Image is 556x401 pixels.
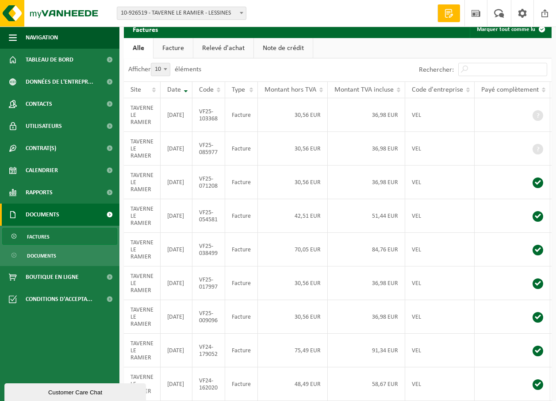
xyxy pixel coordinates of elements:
td: VF24-162020 [192,367,225,401]
span: Boutique en ligne [26,266,79,288]
span: Données de l'entrepr... [26,71,93,93]
td: 75,49 EUR [258,334,328,367]
td: 91,34 EUR [328,334,405,367]
span: Contacts [26,93,52,115]
td: VF25-103368 [192,98,225,132]
td: 58,67 EUR [328,367,405,401]
span: 10-926519 - TAVERNE LE RAMIER - LESSINES [117,7,246,20]
td: VF25-054581 [192,199,225,233]
td: VEL [405,367,475,401]
td: VEL [405,132,475,166]
a: Note de crédit [254,38,313,58]
td: VEL [405,334,475,367]
td: VF25-038499 [192,233,225,266]
td: 36,98 EUR [328,300,405,334]
td: [DATE] [161,166,192,199]
span: Navigation [26,27,58,49]
td: TAVERNE LE RAMIER [124,98,161,132]
td: [DATE] [161,367,192,401]
span: Code d'entreprise [412,86,463,93]
td: [DATE] [161,132,192,166]
span: Code [199,86,214,93]
span: 10 [151,63,170,76]
td: [DATE] [161,300,192,334]
td: Facture [225,98,258,132]
span: Documents [26,204,59,226]
td: Facture [225,233,258,266]
td: 36,98 EUR [328,132,405,166]
td: VF25-085977 [192,132,225,166]
span: Payé complètement [481,86,539,93]
span: Montant TVA incluse [334,86,394,93]
td: [DATE] [161,266,192,300]
td: Facture [225,334,258,367]
td: 51,44 EUR [328,199,405,233]
td: VEL [405,166,475,199]
iframe: chat widget [4,382,148,401]
td: 36,98 EUR [328,166,405,199]
label: Rechercher: [419,66,454,73]
td: 48,49 EUR [258,367,328,401]
span: Rapports [26,181,53,204]
td: [DATE] [161,334,192,367]
td: 30,56 EUR [258,98,328,132]
span: Calendrier [26,159,58,181]
td: VEL [405,98,475,132]
td: 30,56 EUR [258,132,328,166]
td: 42,51 EUR [258,199,328,233]
td: Facture [225,199,258,233]
td: TAVERNE LE RAMIER [124,233,161,266]
td: Facture [225,132,258,166]
a: Documents [2,247,117,264]
td: TAVERNE LE RAMIER [124,300,161,334]
td: TAVERNE LE RAMIER [124,334,161,367]
td: 70,05 EUR [258,233,328,266]
a: Alle [124,38,153,58]
td: 36,98 EUR [328,266,405,300]
td: 30,56 EUR [258,300,328,334]
span: Documents [27,247,56,264]
td: 36,98 EUR [328,98,405,132]
td: TAVERNE LE RAMIER [124,367,161,401]
a: Facture [153,38,193,58]
td: VEL [405,199,475,233]
td: 30,56 EUR [258,166,328,199]
td: VF25-009096 [192,300,225,334]
span: 10-926519 - TAVERNE LE RAMIER - LESSINES [117,7,246,19]
span: Montant hors TVA [265,86,316,93]
td: [DATE] [161,199,192,233]
td: VF25-017997 [192,266,225,300]
td: TAVERNE LE RAMIER [124,266,161,300]
span: Type [232,86,245,93]
span: Factures [27,228,50,245]
span: Tableau de bord [26,49,73,71]
button: Marquer tout comme lu [470,20,551,38]
td: [DATE] [161,98,192,132]
h2: Factures [124,20,167,38]
span: Date [167,86,181,93]
a: Factures [2,228,117,245]
td: Facture [225,166,258,199]
td: TAVERNE LE RAMIER [124,132,161,166]
td: 30,56 EUR [258,266,328,300]
td: VEL [405,300,475,334]
td: [DATE] [161,233,192,266]
a: Relevé d'achat [193,38,253,58]
td: TAVERNE LE RAMIER [124,199,161,233]
td: 84,76 EUR [328,233,405,266]
td: VF25-071208 [192,166,225,199]
span: Conditions d'accepta... [26,288,92,310]
td: TAVERNE LE RAMIER [124,166,161,199]
td: VEL [405,233,475,266]
td: Facture [225,266,258,300]
span: Contrat(s) [26,137,56,159]
td: VEL [405,266,475,300]
td: Facture [225,367,258,401]
span: Utilisateurs [26,115,62,137]
td: Facture [225,300,258,334]
span: Site [130,86,141,93]
td: VF24-179052 [192,334,225,367]
label: Afficher éléments [128,66,201,73]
